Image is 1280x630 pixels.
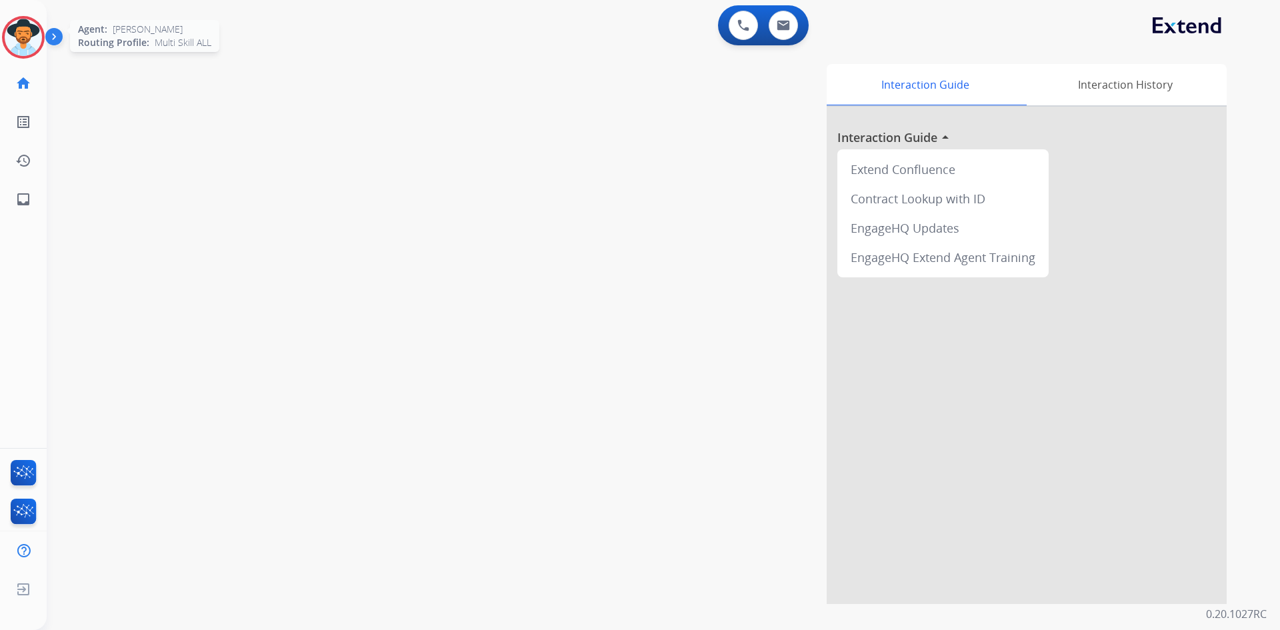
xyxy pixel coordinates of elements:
[155,36,211,49] span: Multi Skill ALL
[843,155,1043,184] div: Extend Confluence
[78,36,149,49] span: Routing Profile:
[1206,606,1267,622] p: 0.20.1027RC
[15,114,31,130] mat-icon: list_alt
[15,153,31,169] mat-icon: history
[15,75,31,91] mat-icon: home
[15,191,31,207] mat-icon: inbox
[1023,64,1227,105] div: Interaction History
[78,23,107,36] span: Agent:
[843,213,1043,243] div: EngageHQ Updates
[113,23,183,36] span: [PERSON_NAME]
[843,184,1043,213] div: Contract Lookup with ID
[827,64,1023,105] div: Interaction Guide
[843,243,1043,272] div: EngageHQ Extend Agent Training
[5,19,42,56] img: avatar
